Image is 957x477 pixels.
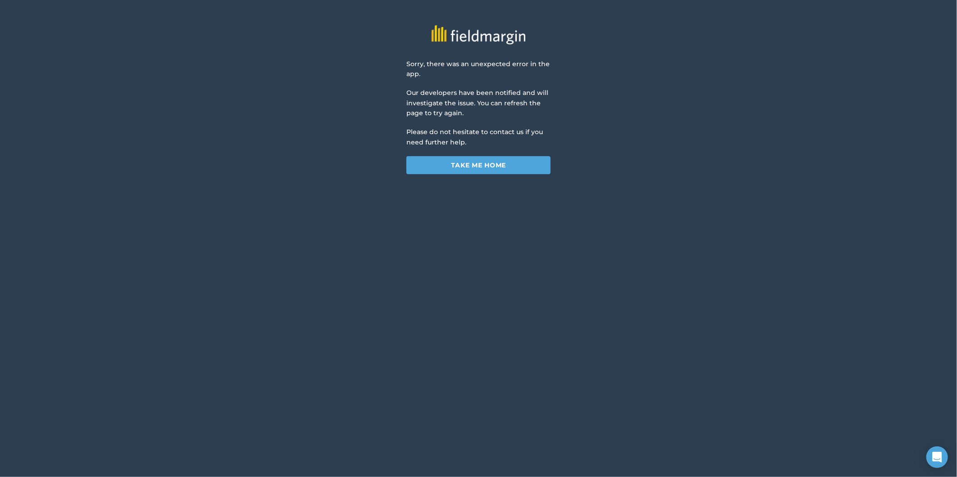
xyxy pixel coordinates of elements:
p: Our developers have been notified and will investigate the issue. You can refresh the page to try... [406,88,551,118]
div: Open Intercom Messenger [926,446,948,468]
p: Sorry, there was an unexpected error in the app. [406,59,551,79]
a: Take me home [406,156,551,174]
p: Please do not hesitate to contact us if you need further help. [406,127,551,147]
img: fieldmargin logo [432,25,525,45]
